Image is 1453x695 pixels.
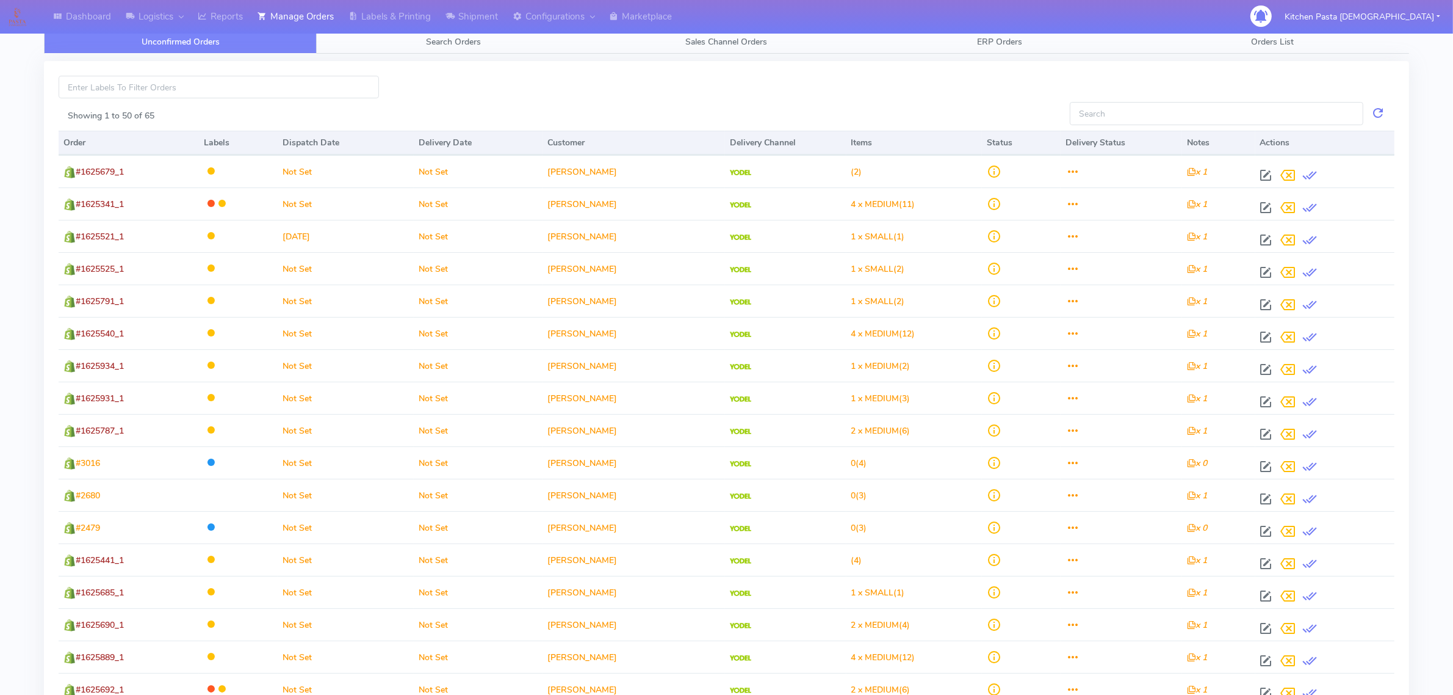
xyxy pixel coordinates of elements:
td: Not Set [414,155,543,187]
span: (4) [851,555,862,566]
td: Not Set [414,641,543,673]
img: Yodel [730,202,751,208]
td: [PERSON_NAME] [543,641,724,673]
img: Yodel [730,526,751,532]
img: Yodel [730,655,751,661]
td: Not Set [414,446,543,479]
th: Status [982,131,1061,155]
th: Delivery Channel [725,131,846,155]
i: x 1 [1187,296,1207,307]
input: Enter Labels To Filter Orders [59,76,379,98]
td: Not Set [414,576,543,608]
td: [DATE] [278,220,414,252]
span: Search Orders [426,36,481,48]
td: Not Set [414,187,543,220]
img: Yodel [730,493,751,500]
img: Yodel [730,558,751,564]
td: Not Set [414,285,543,317]
i: x 1 [1187,198,1207,210]
span: 1 x SMALL [851,231,894,242]
span: (2) [851,263,905,275]
td: Not Set [414,382,543,414]
td: Not Set [278,155,414,187]
td: [PERSON_NAME] [543,285,724,317]
span: #1625341_1 [76,198,124,210]
td: Not Set [278,349,414,382]
td: Not Set [278,382,414,414]
span: 1 x MEDIUM [851,393,900,404]
i: x 1 [1187,328,1207,340]
span: #2479 [76,522,100,534]
img: Yodel [730,396,751,402]
i: x 1 [1187,490,1207,501]
span: #1625787_1 [76,425,124,437]
i: x 1 [1187,652,1207,663]
th: Order [59,131,199,155]
span: #1625791_1 [76,296,124,307]
i: x 1 [1187,393,1207,404]
img: Yodel [730,267,751,273]
td: Not Set [414,414,543,446]
img: Yodel [730,364,751,370]
label: Showing 1 to 50 of 65 [68,109,154,122]
span: (12) [851,652,915,663]
i: x 1 [1187,360,1207,372]
span: 1 x MEDIUM [851,360,900,372]
span: (1) [851,231,905,242]
span: #3016 [76,457,100,469]
td: Not Set [278,252,414,285]
td: [PERSON_NAME] [543,511,724,544]
span: 4 x MEDIUM [851,198,900,210]
td: [PERSON_NAME] [543,414,724,446]
td: Not Set [278,576,414,608]
td: Not Set [414,349,543,382]
span: 4 x MEDIUM [851,328,900,340]
td: [PERSON_NAME] [543,544,724,576]
td: Not Set [278,285,414,317]
span: 0 [851,522,856,534]
span: #1625934_1 [76,360,124,372]
img: Yodel [730,235,751,241]
span: #1625540_1 [76,328,124,340]
span: 4 x MEDIUM [851,652,900,663]
td: [PERSON_NAME] [543,317,724,349]
i: x 1 [1187,619,1207,631]
td: [PERSON_NAME] [543,349,724,382]
span: 2 x MEDIUM [851,425,900,437]
td: [PERSON_NAME] [543,479,724,511]
td: Not Set [414,220,543,252]
input: Search [1070,102,1363,125]
img: Yodel [730,332,751,338]
td: Not Set [278,446,414,479]
i: x 1 [1187,425,1207,437]
td: Not Set [414,317,543,349]
img: Yodel [730,591,751,597]
img: Yodel [730,688,751,694]
td: [PERSON_NAME] [543,446,724,479]
i: x 1 [1187,263,1207,275]
th: Customer [543,131,724,155]
span: 0 [851,457,856,469]
td: [PERSON_NAME] [543,220,724,252]
span: (6) [851,425,910,437]
span: (4) [851,619,910,631]
th: Dispatch Date [278,131,414,155]
td: Not Set [278,511,414,544]
span: 1 x SMALL [851,263,894,275]
th: Delivery Status [1061,131,1182,155]
img: Yodel [730,429,751,435]
i: x 1 [1187,587,1207,599]
span: 1 x SMALL [851,587,894,599]
td: Not Set [414,479,543,511]
td: Not Set [278,479,414,511]
span: 0 [851,490,856,501]
span: Unconfirmed Orders [142,36,220,48]
span: (2) [851,166,862,178]
th: Actions [1255,131,1394,155]
td: [PERSON_NAME] [543,187,724,220]
i: x 0 [1187,522,1207,534]
i: x 1 [1187,231,1207,242]
span: ERP Orders [977,36,1022,48]
img: Yodel [730,461,751,467]
td: Not Set [278,544,414,576]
